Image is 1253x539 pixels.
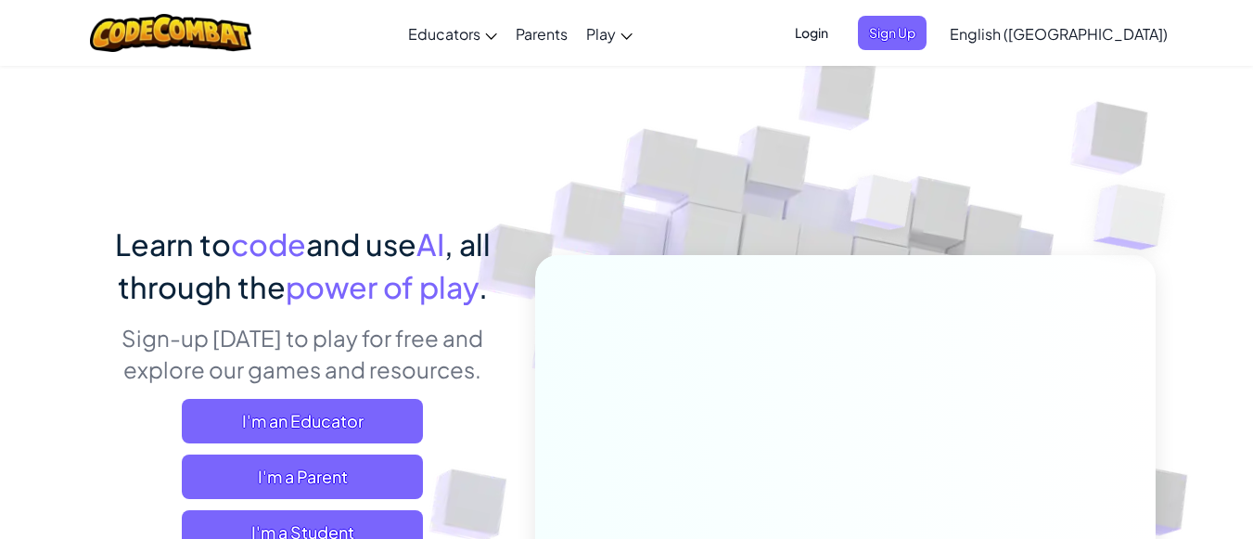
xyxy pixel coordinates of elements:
[940,8,1177,58] a: English ([GEOGRAPHIC_DATA])
[577,8,642,58] a: Play
[231,225,306,263] span: code
[815,138,949,276] img: Overlap cubes
[286,268,479,305] span: power of play
[90,14,252,52] img: CodeCombat logo
[784,16,839,50] button: Login
[858,16,927,50] button: Sign Up
[306,225,416,263] span: and use
[98,322,507,385] p: Sign-up [DATE] to play for free and explore our games and resources.
[479,268,488,305] span: .
[950,24,1168,44] span: English ([GEOGRAPHIC_DATA])
[408,24,480,44] span: Educators
[416,225,444,263] span: AI
[182,399,423,443] a: I'm an Educator
[115,225,231,263] span: Learn to
[506,8,577,58] a: Parents
[1056,139,1217,296] img: Overlap cubes
[399,8,506,58] a: Educators
[182,455,423,499] a: I'm a Parent
[586,24,616,44] span: Play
